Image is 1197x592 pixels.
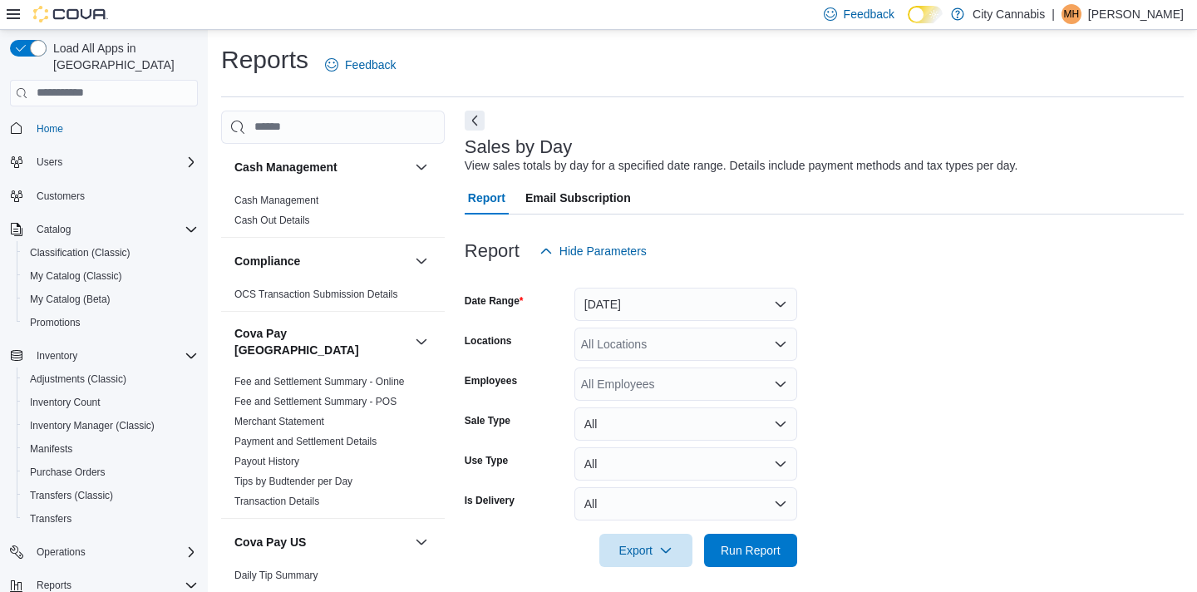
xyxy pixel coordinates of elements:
[234,475,352,488] span: Tips by Budtender per Day
[23,266,129,286] a: My Catalog (Classic)
[234,436,377,447] a: Payment and Settlement Details
[1088,4,1184,24] p: [PERSON_NAME]
[37,545,86,559] span: Operations
[30,442,72,456] span: Manifests
[30,220,198,239] span: Catalog
[30,419,155,432] span: Inventory Manager (Classic)
[234,214,310,227] span: Cash Out Details
[221,190,445,237] div: Cash Management
[533,234,653,268] button: Hide Parameters
[30,542,198,562] span: Operations
[3,218,204,241] button: Catalog
[23,313,198,333] span: Promotions
[23,439,79,459] a: Manifests
[234,496,319,507] a: Transaction Details
[345,57,396,73] span: Feedback
[23,243,137,263] a: Classification (Classic)
[30,152,69,172] button: Users
[30,119,70,139] a: Home
[17,368,204,391] button: Adjustments (Classic)
[234,195,318,206] a: Cash Management
[17,311,204,334] button: Promotions
[30,346,198,366] span: Inventory
[234,289,398,300] a: OCS Transaction Submission Details
[234,376,405,387] a: Fee and Settlement Summary - Online
[37,122,63,136] span: Home
[23,392,198,412] span: Inventory Count
[3,540,204,564] button: Operations
[47,40,198,73] span: Load All Apps in [GEOGRAPHIC_DATA]
[23,509,78,529] a: Transfers
[30,220,77,239] button: Catalog
[465,241,520,261] h3: Report
[23,509,198,529] span: Transfers
[30,346,84,366] button: Inventory
[30,293,111,306] span: My Catalog (Beta)
[411,157,431,177] button: Cash Management
[17,507,204,530] button: Transfers
[234,194,318,207] span: Cash Management
[30,246,131,259] span: Classification (Classic)
[221,565,445,592] div: Cova Pay US
[23,289,117,309] a: My Catalog (Beta)
[23,313,87,333] a: Promotions
[908,6,943,23] input: Dark Mode
[23,462,112,482] a: Purchase Orders
[17,264,204,288] button: My Catalog (Classic)
[411,532,431,552] button: Cova Pay US
[23,486,120,506] a: Transfers (Classic)
[234,325,408,358] button: Cova Pay [GEOGRAPHIC_DATA]
[30,466,106,479] span: Purchase Orders
[234,534,408,550] button: Cova Pay US
[30,372,126,386] span: Adjustments (Classic)
[234,253,300,269] h3: Compliance
[774,377,787,391] button: Open list of options
[234,415,324,428] span: Merchant Statement
[465,414,510,427] label: Sale Type
[465,157,1018,175] div: View sales totals by day for a specified date range. Details include payment methods and tax type...
[33,6,108,22] img: Cova
[3,344,204,368] button: Inventory
[465,334,512,348] label: Locations
[17,414,204,437] button: Inventory Manager (Classic)
[574,407,797,441] button: All
[234,476,352,487] a: Tips by Budtender per Day
[234,288,398,301] span: OCS Transaction Submission Details
[234,456,299,467] a: Payout History
[23,416,198,436] span: Inventory Manager (Classic)
[234,435,377,448] span: Payment and Settlement Details
[23,369,198,389] span: Adjustments (Classic)
[411,332,431,352] button: Cova Pay [GEOGRAPHIC_DATA]
[599,534,692,567] button: Export
[1062,4,1081,24] div: Michael Holmstrom
[574,487,797,520] button: All
[23,392,107,412] a: Inventory Count
[704,534,797,567] button: Run Report
[37,579,71,592] span: Reports
[30,269,122,283] span: My Catalog (Classic)
[3,116,204,141] button: Home
[30,396,101,409] span: Inventory Count
[234,396,397,407] a: Fee and Settlement Summary - POS
[234,159,408,175] button: Cash Management
[30,489,113,502] span: Transfers (Classic)
[17,484,204,507] button: Transfers (Classic)
[234,395,397,408] span: Fee and Settlement Summary - POS
[234,253,408,269] button: Compliance
[221,43,308,76] h1: Reports
[23,462,198,482] span: Purchase Orders
[465,454,508,467] label: Use Type
[559,243,647,259] span: Hide Parameters
[234,495,319,508] span: Transaction Details
[609,534,682,567] span: Export
[465,111,485,131] button: Next
[1064,4,1080,24] span: MH
[221,284,445,311] div: Compliance
[465,374,517,387] label: Employees
[30,185,198,206] span: Customers
[37,190,85,203] span: Customers
[30,152,198,172] span: Users
[908,23,909,24] span: Dark Mode
[23,243,198,263] span: Classification (Classic)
